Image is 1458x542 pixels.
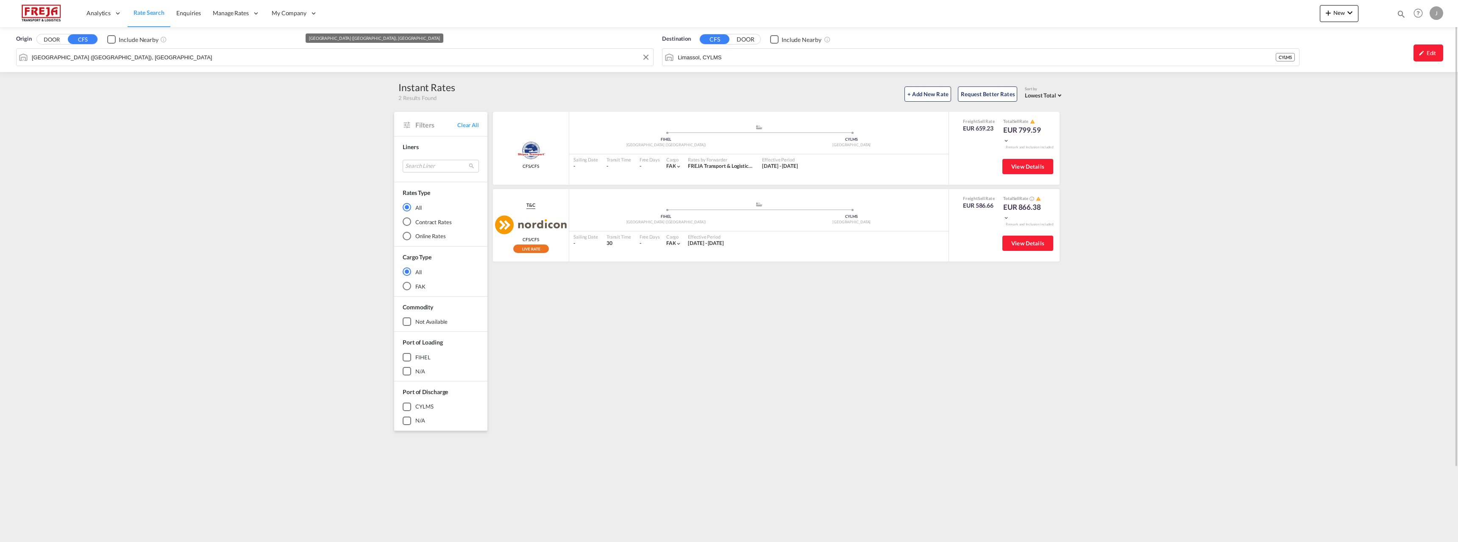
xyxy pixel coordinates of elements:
button: CFS [700,34,729,44]
div: [GEOGRAPHIC_DATA] ([GEOGRAPHIC_DATA]), [GEOGRAPHIC_DATA] [309,33,440,43]
div: J [1430,6,1443,20]
div: 01 Sep 2025 - 30 Sep 2025 [688,240,724,247]
span: 2 Results Found [398,94,437,102]
span: Filters [415,120,457,130]
md-icon: icon-alert [1030,119,1035,124]
md-checkbox: Checkbox No Ink [107,35,159,44]
md-radio-button: All [403,267,479,276]
div: Freight Rate [963,118,995,124]
span: Port of Discharge [403,388,448,395]
span: Port of Loading [403,339,443,346]
span: Help [1411,6,1425,20]
div: Freight Rate [963,195,995,201]
span: Rate Search [134,9,164,16]
span: View Details [1011,240,1044,247]
button: Clear Input [640,51,652,64]
md-radio-button: FAK [403,282,479,290]
md-checkbox: N/A [403,417,479,425]
div: Sort by [1025,86,1064,92]
div: Cargo [666,233,682,240]
span: Liners [403,143,418,150]
span: Commodity [403,303,433,311]
md-icon: icon-chevron-down [1003,215,1009,221]
div: Rollable available [513,245,549,253]
div: [GEOGRAPHIC_DATA] [759,142,945,148]
img: Nordicon [495,215,567,234]
span: Analytics [86,9,111,17]
md-checkbox: FIHEL [403,353,479,361]
span: Lowest Total [1025,92,1056,99]
div: Free Days [640,156,660,163]
span: Destination [662,35,691,43]
button: Request Better Rates [958,86,1017,102]
button: Spot Rates are dynamic & can fluctuate with time [1028,195,1034,202]
div: N/A [415,417,425,424]
md-icon: icon-pencil [1419,50,1425,56]
md-icon: Unchecked: Ignores neighbouring ports when fetching rates.Checked : Includes neighbouring ports w... [824,36,831,43]
button: DOOR [731,35,760,44]
input: Search by Port [678,51,1276,64]
div: EUR 866.38 [1003,202,1046,222]
md-radio-button: Online Rates [403,232,479,240]
div: [GEOGRAPHIC_DATA] ([GEOGRAPHIC_DATA]) [573,142,759,148]
div: Total Rate [1003,195,1046,202]
span: FAK [666,240,676,246]
button: View Details [1002,236,1053,251]
md-radio-button: Contract Rates [403,217,479,226]
div: Remark and Inclusion included [999,145,1060,150]
div: Include Nearby [782,36,821,44]
div: CYLMS [415,403,434,410]
md-radio-button: All [403,203,479,211]
div: FREJA Transport & Logistics Holding A/S [688,163,754,170]
div: [GEOGRAPHIC_DATA] [759,220,945,225]
button: + Add New Rate [904,86,951,102]
div: - [573,240,598,247]
md-checkbox: CYLMS [403,403,479,411]
md-icon: icon-alert [1036,196,1041,201]
div: Instant Rates [398,81,455,94]
div: 01 Sep 2025 - 15 Sep 2025 [762,163,798,170]
md-checkbox: Checkbox No Ink [770,35,821,44]
div: [GEOGRAPHIC_DATA] ([GEOGRAPHIC_DATA]) [573,220,759,225]
div: EUR 659.23 [963,124,995,133]
img: live-rate.svg [513,245,549,253]
span: Sell [1013,196,1020,201]
div: Help [1411,6,1430,21]
div: Effective Period [688,233,724,240]
span: Enquiries [176,9,201,17]
div: Total Rate [1003,118,1046,125]
div: Rates Type [403,189,430,197]
span: T&C [526,202,535,208]
md-icon: icon-chevron-down [676,241,682,247]
md-icon: Unchecked: Ignores neighbouring ports when fetching rates.Checked : Includes neighbouring ports w... [160,36,167,43]
div: 30 [607,240,631,247]
span: [DATE] - [DATE] [762,163,798,169]
button: View Details [1002,159,1053,174]
span: Sell [978,196,985,201]
md-input-container: Helsingfors (Helsinki), FIHEL [17,49,653,66]
div: CYLMS [759,137,945,142]
div: Remark and Inclusion included [999,222,1060,227]
md-icon: icon-chevron-down [1003,138,1009,144]
div: N/A [415,367,425,375]
div: Sailing Date [573,233,598,240]
div: Transit Time [607,233,631,240]
span: New [1323,9,1355,16]
div: Effective Period [762,156,798,163]
md-icon: icon-plus 400-fg [1323,8,1333,18]
img: Shipco Transport [516,140,545,161]
span: View Details [1011,163,1044,170]
div: - [640,240,641,247]
span: Origin [16,35,31,43]
md-checkbox: N/A [403,367,479,375]
md-select: Select: Lowest Total [1025,90,1064,100]
md-icon: assets/icons/custom/ship-fill.svg [754,125,764,129]
button: CFS [68,34,97,44]
div: FIHEL [573,214,759,220]
md-icon: icon-chevron-down [1345,8,1355,18]
button: icon-plus 400-fgNewicon-chevron-down [1320,5,1358,22]
input: Search by Port [32,51,649,64]
button: icon-alert [1029,118,1035,125]
div: CYLMS [1276,53,1295,61]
